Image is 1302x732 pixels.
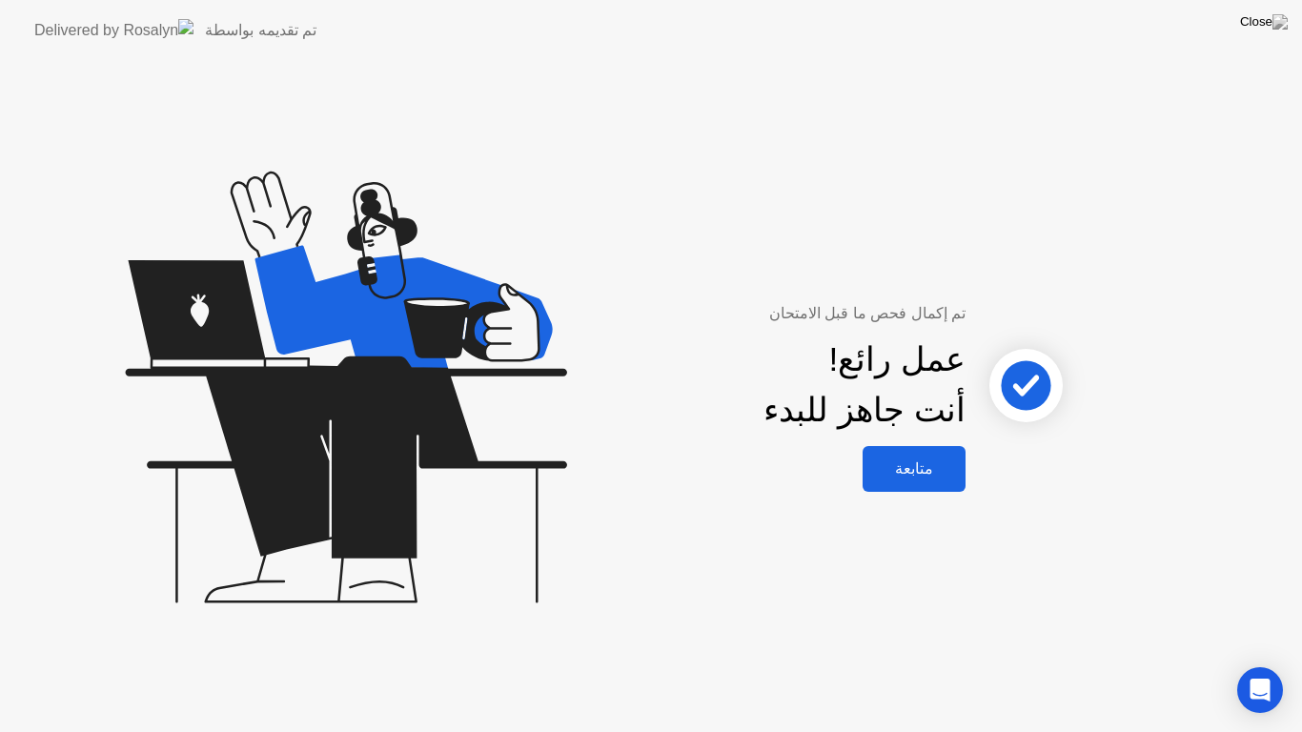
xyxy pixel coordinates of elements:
div: تم إكمال فحص ما قبل الامتحان [572,302,966,325]
img: Close [1240,14,1288,30]
div: متابعة [868,459,960,478]
div: تم تقديمه بواسطة [205,19,316,42]
button: متابعة [863,446,966,492]
div: Open Intercom Messenger [1237,667,1283,713]
img: Delivered by Rosalyn [34,19,193,41]
div: عمل رائع! أنت جاهز للبدء [763,335,966,436]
